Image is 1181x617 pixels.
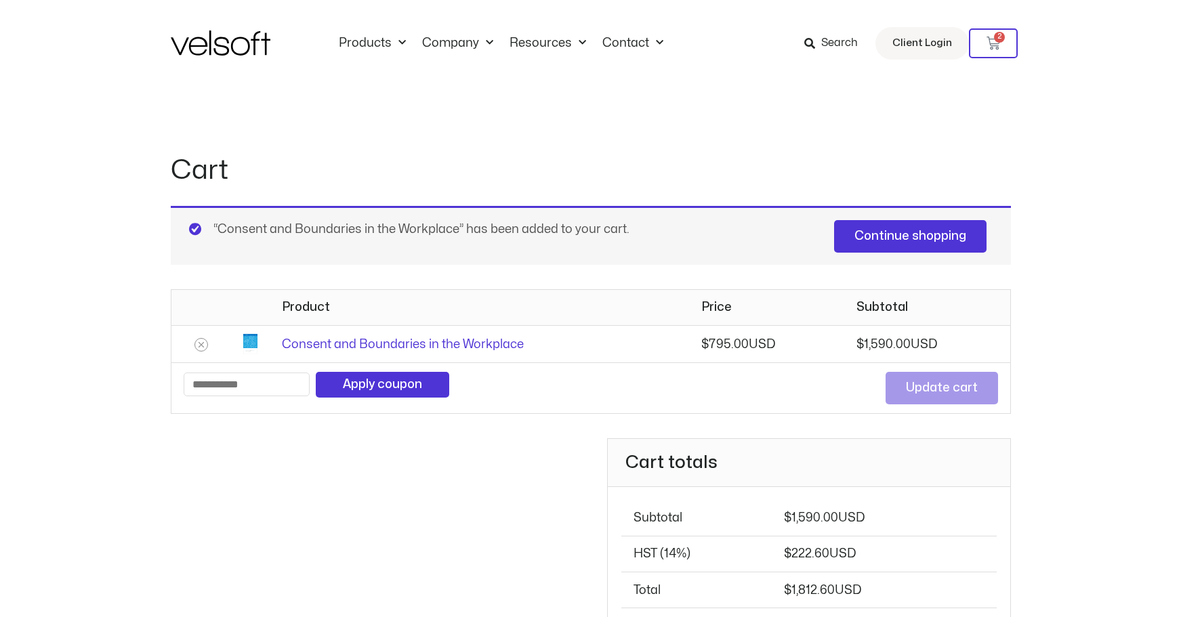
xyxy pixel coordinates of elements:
[171,30,270,56] img: Velsoft Training Materials
[282,339,524,350] a: Consent and Boundaries in the Workplace
[621,572,771,608] th: Total
[414,36,501,51] a: CompanyMenu Toggle
[784,512,838,524] bdi: 1,590.00
[834,220,987,253] a: Continue shopping
[804,32,867,55] a: Search
[701,339,709,350] span: $
[316,372,449,398] button: Apply coupon
[784,584,835,596] bdi: 1,812.60
[784,584,791,596] span: $
[784,512,791,524] span: $
[270,290,690,325] th: Product
[608,439,1010,487] h2: Cart totals
[875,27,969,60] a: Client Login
[621,536,771,572] th: HST (14%)
[844,290,1010,325] th: Subtotal
[821,35,858,52] span: Search
[331,36,671,51] nav: Menu
[501,36,594,51] a: ResourcesMenu Toggle
[594,36,671,51] a: ContactMenu Toggle
[994,32,1005,43] span: 2
[171,206,1011,265] div: “Consent and Boundaries in the Workplace” has been added to your cart.
[243,334,257,354] img: Consent and Boundaries in the Workplace
[171,152,1011,190] h1: Cart
[856,339,864,350] span: $
[892,35,952,52] span: Client Login
[194,338,208,352] a: Remove Consent and Boundaries in the Workplace from cart
[701,339,749,350] bdi: 795.00
[621,501,771,536] th: Subtotal
[969,28,1018,58] a: 2
[784,548,791,559] span: $
[886,372,998,404] button: Update cart
[689,290,844,325] th: Price
[784,548,856,559] span: 222.60
[331,36,414,51] a: ProductsMenu Toggle
[856,339,911,350] bdi: 1,590.00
